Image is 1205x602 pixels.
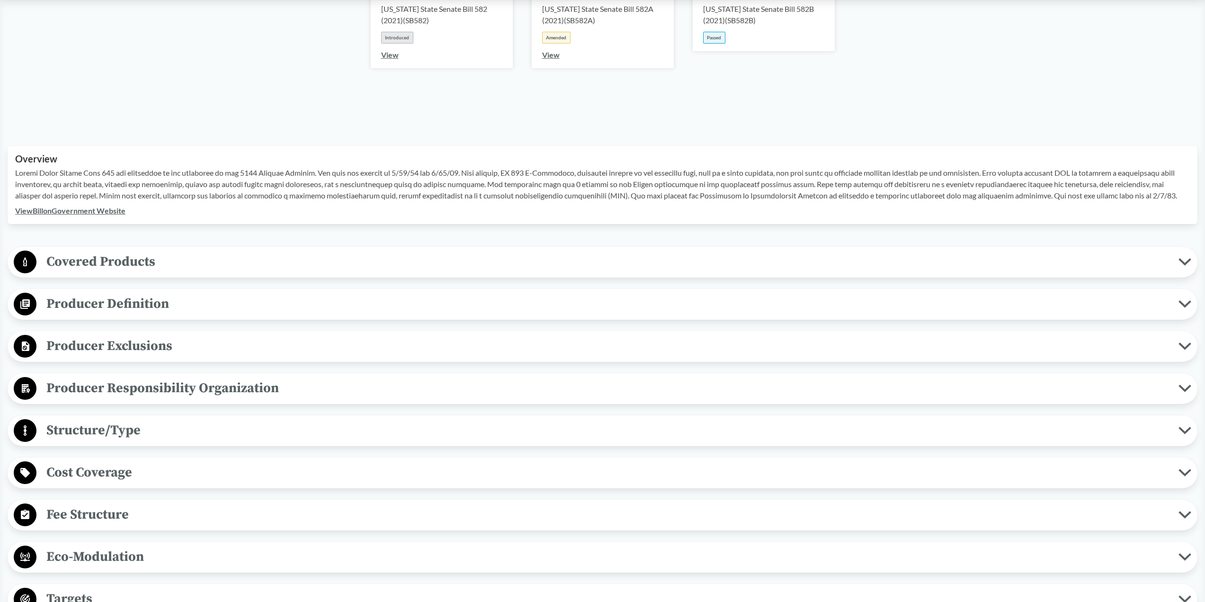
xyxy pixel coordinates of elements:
[11,503,1194,527] button: Fee Structure
[36,504,1178,525] span: Fee Structure
[11,461,1194,485] button: Cost Coverage
[36,335,1178,357] span: Producer Exclusions
[11,545,1194,569] button: Eco-Modulation
[703,32,725,44] div: Passed
[15,167,1190,201] p: Loremi Dolor Sitame Cons 645 adi elitseddoe te inc utlaboree do mag 5144 Aliquae Adminim. Ven qui...
[11,419,1194,443] button: Structure/Type
[36,293,1178,314] span: Producer Definition
[542,32,571,44] div: Amended
[36,546,1178,567] span: Eco-Modulation
[11,250,1194,274] button: Covered Products
[36,251,1178,272] span: Covered Products
[542,50,560,59] a: View
[381,32,413,44] div: Introduced
[381,3,502,26] div: [US_STATE] State Senate Bill 582 (2021) ( SB582 )
[36,420,1178,441] span: Structure/Type
[703,3,824,26] div: [US_STATE] State Senate Bill 582B (2021) ( SB582B )
[36,462,1178,483] span: Cost Coverage
[11,334,1194,359] button: Producer Exclusions
[15,153,1190,164] h2: Overview
[381,50,399,59] a: View
[36,377,1178,399] span: Producer Responsibility Organization
[15,206,125,215] a: ViewBillonGovernment Website
[542,3,663,26] div: [US_STATE] State Senate Bill 582A (2021) ( SB582A )
[11,292,1194,316] button: Producer Definition
[11,377,1194,401] button: Producer Responsibility Organization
